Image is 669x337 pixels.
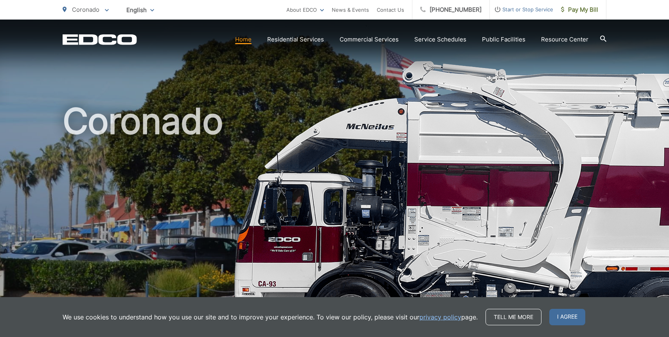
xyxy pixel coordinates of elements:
[561,5,598,14] span: Pay My Bill
[235,35,252,44] a: Home
[332,5,369,14] a: News & Events
[541,35,588,44] a: Resource Center
[419,312,461,322] a: privacy policy
[486,309,541,325] a: Tell me more
[267,35,324,44] a: Residential Services
[72,6,99,13] span: Coronado
[414,35,466,44] a: Service Schedules
[286,5,324,14] a: About EDCO
[340,35,399,44] a: Commercial Services
[63,312,478,322] p: We use cookies to understand how you use our site and to improve your experience. To view our pol...
[120,3,160,17] span: English
[377,5,404,14] a: Contact Us
[63,34,137,45] a: EDCD logo. Return to the homepage.
[482,35,525,44] a: Public Facilities
[549,309,585,325] span: I agree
